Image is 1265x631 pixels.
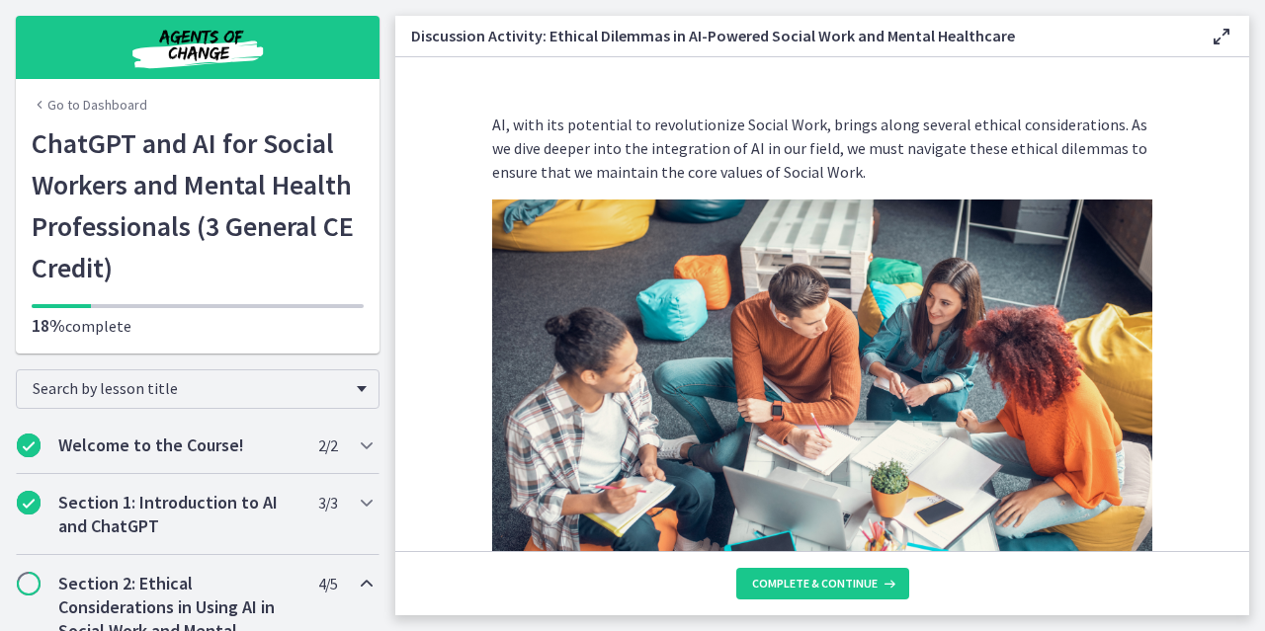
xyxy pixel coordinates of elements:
h2: Section 1: Introduction to AI and ChatGPT [58,491,299,538]
h1: ChatGPT and AI for Social Workers and Mental Health Professionals (3 General CE Credit) [32,122,364,288]
p: AI, with its potential to revolutionize Social Work, brings along several ethical considerations.... [492,113,1152,184]
span: 2 / 2 [318,434,337,457]
span: Search by lesson title [33,378,347,398]
i: Completed [17,434,41,457]
a: Go to Dashboard [32,95,147,115]
p: complete [32,314,364,338]
button: Complete & continue [736,568,909,599]
span: 18% [32,314,65,337]
img: Agents of Change [79,24,316,71]
h2: Welcome to the Course! [58,434,299,457]
span: 3 / 3 [318,491,337,514]
span: 4 / 5 [318,572,337,595]
img: Slides_for_Title_Slides_for_ChatGPT_and_AI_for_Social_Work_%283%29.png [492,199,1152,571]
h3: Discussion Activity: Ethical Dilemmas in AI-Powered Social Work and Mental Healthcare [411,24,1178,47]
span: Complete & continue [752,576,878,592]
i: Completed [17,491,41,514]
div: Search by lesson title [16,369,379,409]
